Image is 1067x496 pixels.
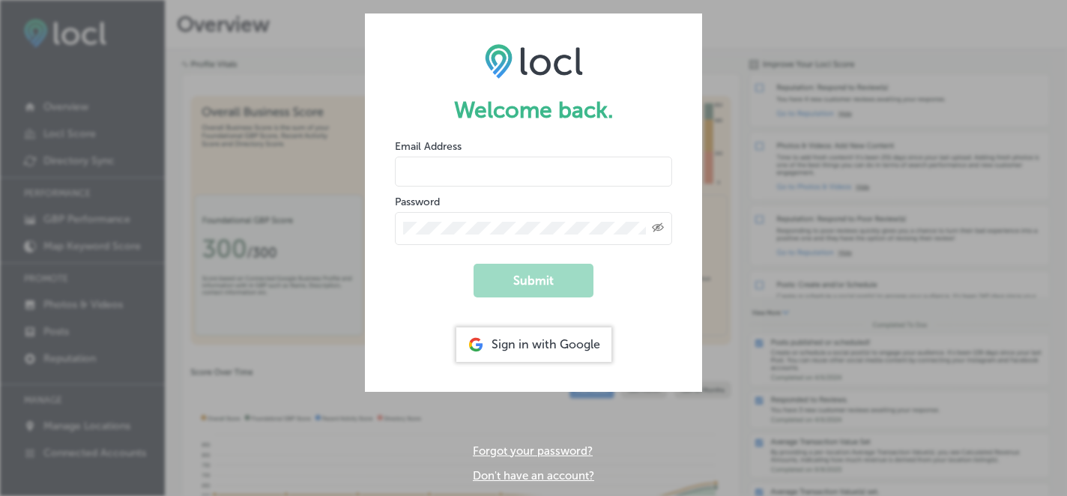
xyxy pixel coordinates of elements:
label: Password [395,196,440,208]
label: Email Address [395,140,462,153]
span: Toggle password visibility [652,222,664,235]
a: Forgot your password? [473,444,593,458]
a: Don't have an account? [473,469,594,483]
div: Sign in with Google [456,327,611,362]
h1: Welcome back. [395,97,672,124]
button: Submit [474,264,593,297]
img: LOCL logo [485,43,583,78]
